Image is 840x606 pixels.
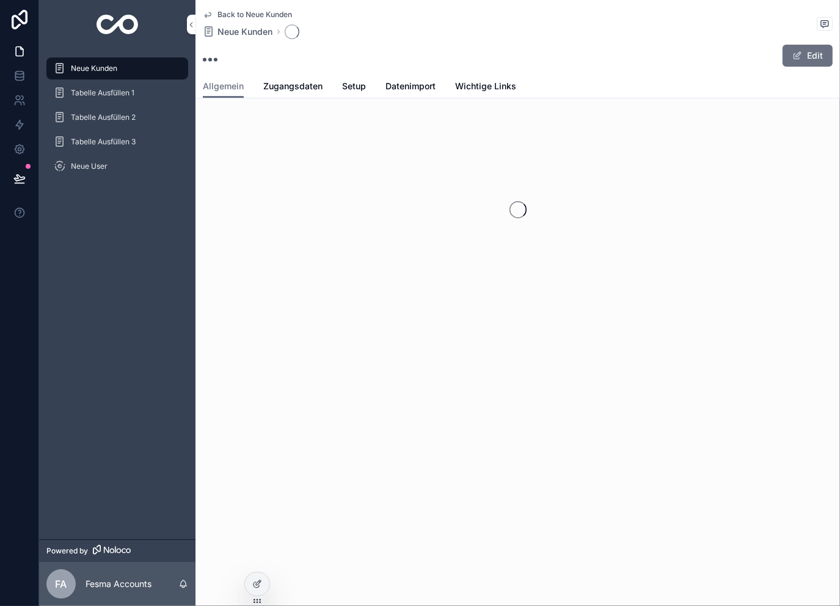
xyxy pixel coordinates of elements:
[783,45,833,67] button: Edit
[385,75,436,100] a: Datenimport
[39,49,195,193] div: scrollable content
[97,15,139,34] img: App logo
[455,75,516,100] a: Wichtige Links
[56,577,67,591] span: FA
[71,137,136,147] span: Tabelle Ausfüllen 3
[203,80,244,92] span: Allgemein
[46,546,88,556] span: Powered by
[203,75,244,98] a: Allgemein
[263,80,323,92] span: Zugangsdaten
[217,10,292,20] span: Back to Neue Kunden
[71,113,136,122] span: Tabelle Ausfüllen 2
[217,26,272,38] span: Neue Kunden
[71,161,108,171] span: Neue User
[342,80,366,92] span: Setup
[71,88,134,98] span: Tabelle Ausfüllen 1
[46,155,188,177] a: Neue User
[46,82,188,104] a: Tabelle Ausfüllen 1
[203,10,292,20] a: Back to Neue Kunden
[46,106,188,128] a: Tabelle Ausfüllen 2
[385,80,436,92] span: Datenimport
[86,578,152,590] p: Fesma Accounts
[46,131,188,153] a: Tabelle Ausfüllen 3
[455,80,516,92] span: Wichtige Links
[71,64,117,73] span: Neue Kunden
[46,57,188,79] a: Neue Kunden
[263,75,323,100] a: Zugangsdaten
[342,75,366,100] a: Setup
[39,539,195,562] a: Powered by
[203,26,272,38] a: Neue Kunden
